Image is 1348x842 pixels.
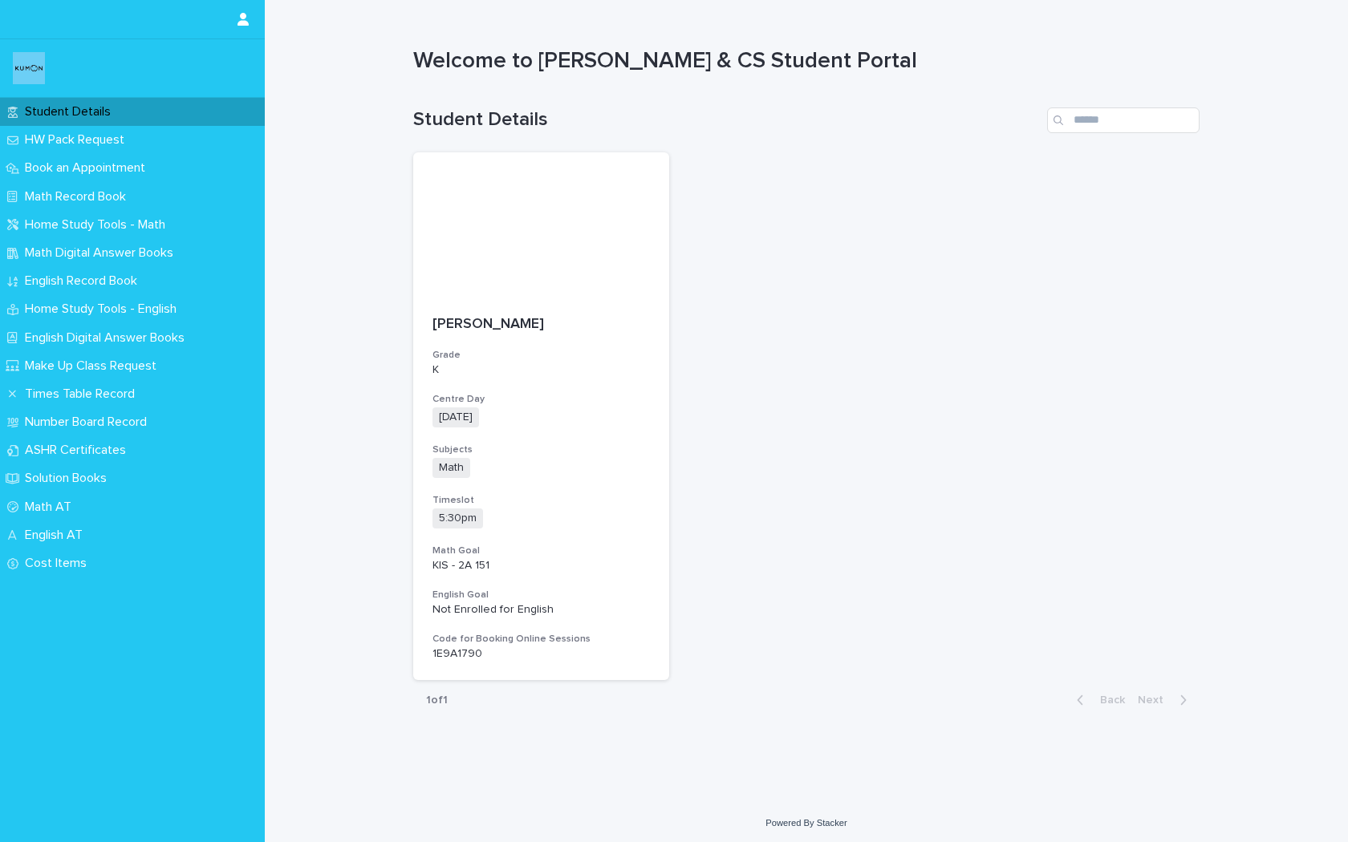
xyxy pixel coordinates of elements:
a: Powered By Stacker [765,818,847,828]
span: 5:30pm [432,508,483,528]
p: Home Study Tools - English [18,302,189,317]
img: o6XkwfS7S2qhyeB9lxyF [13,52,45,84]
p: 1 of 1 [413,681,461,720]
p: Home Study Tools - Math [18,217,178,233]
p: Times Table Record [18,387,148,402]
p: Solution Books [18,471,120,486]
p: English AT [18,528,95,543]
p: English Record Book [18,273,150,289]
a: [PERSON_NAME]GradeKCentre Day[DATE]SubjectsMathTimeslot5:30pmMath GoalKIS - 2A 151English GoalNot... [413,152,669,681]
h3: Subjects [432,443,650,456]
h1: Student Details [413,108,1041,132]
p: Book an Appointment [18,160,158,176]
h3: Math Goal [432,544,650,557]
p: Math AT [18,500,84,515]
span: [DATE] [432,407,479,427]
h3: English Goal [432,589,650,601]
input: Search [1047,107,1200,133]
p: Cost Items [18,556,99,571]
span: Math [432,458,470,478]
span: Next [1138,694,1173,706]
p: Make Up Class Request [18,358,169,374]
p: Not Enrolled for English [432,603,650,617]
p: 1E9A1790 [432,647,650,661]
button: Back [1064,693,1131,707]
p: Math Digital Answer Books [18,245,186,261]
button: Next [1131,693,1200,707]
p: [PERSON_NAME] [432,316,650,334]
h3: Code for Booking Online Sessions [432,633,650,646]
span: Back [1090,694,1125,706]
p: ASHR Certificates [18,443,139,458]
p: Number Board Record [18,415,160,430]
h3: Centre Day [432,393,650,406]
h3: Grade [432,349,650,362]
h1: Welcome to [PERSON_NAME] & CS Student Portal [413,48,1200,75]
p: K [432,363,650,377]
p: Student Details [18,104,124,119]
h3: Timeslot [432,494,650,507]
p: HW Pack Request [18,132,137,148]
p: English Digital Answer Books [18,330,197,346]
p: Math Record Book [18,189,139,204]
p: KIS - 2A 151 [432,559,650,573]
